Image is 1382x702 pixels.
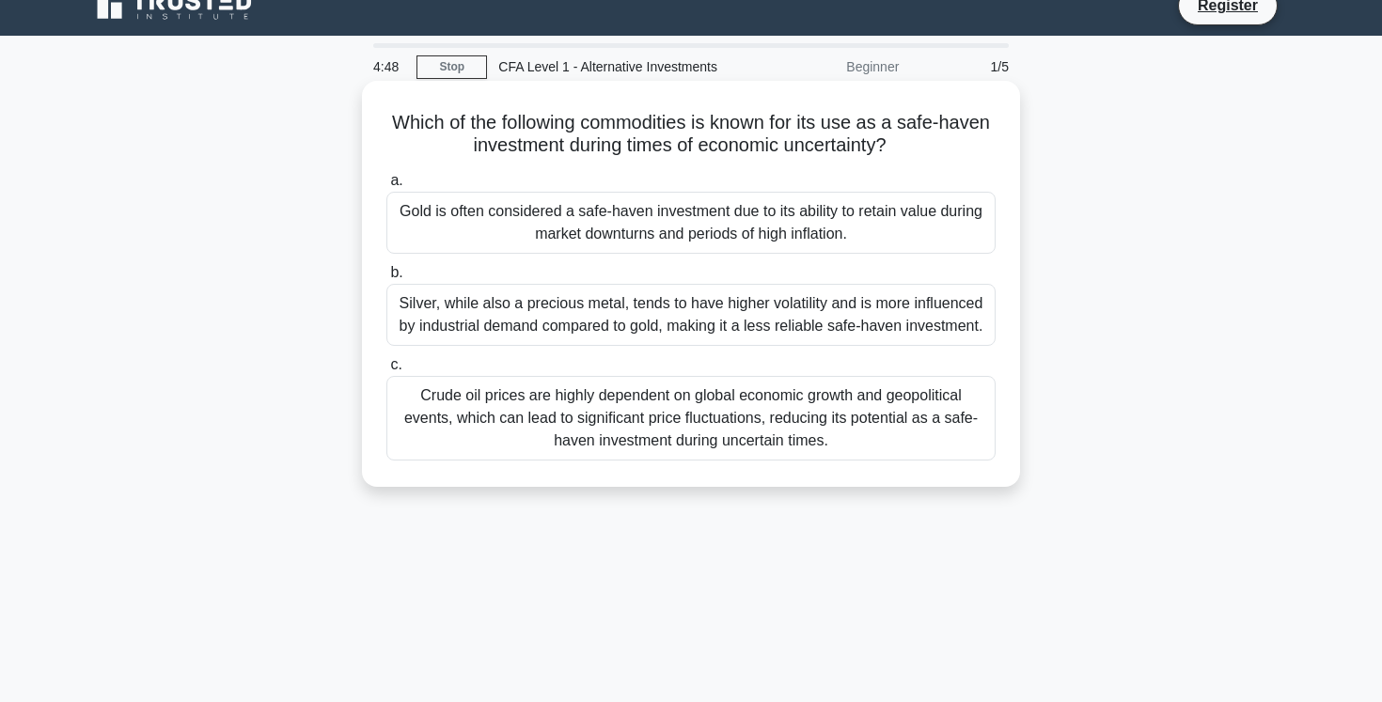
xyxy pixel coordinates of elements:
[390,172,402,188] span: a.
[416,55,487,79] a: Stop
[746,48,910,86] div: Beginner
[390,264,402,280] span: b.
[362,48,416,86] div: 4:48
[386,192,996,254] div: Gold is often considered a safe-haven investment due to its ability to retain value during market...
[385,111,997,158] h5: Which of the following commodities is known for its use as a safe-haven investment during times o...
[390,356,401,372] span: c.
[386,284,996,346] div: Silver, while also a precious metal, tends to have higher volatility and is more influenced by in...
[487,48,746,86] div: CFA Level 1 - Alternative Investments
[386,376,996,460] div: Crude oil prices are highly dependent on global economic growth and geopolitical events, which ca...
[910,48,1020,86] div: 1/5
